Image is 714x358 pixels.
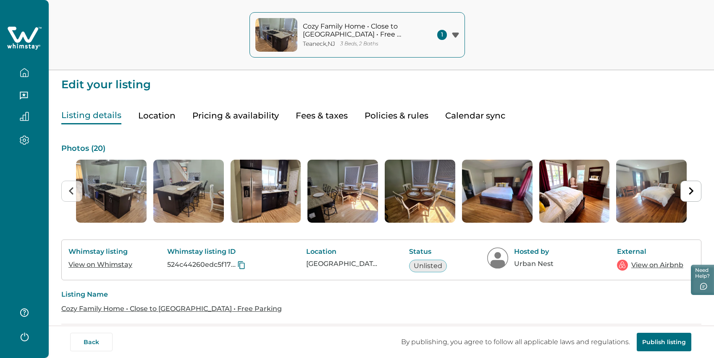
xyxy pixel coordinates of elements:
p: Hosted by [514,247,585,256]
p: Photos ( 20 ) [61,145,701,153]
a: View on Whimstay [68,261,132,268]
button: Pricing & availability [192,107,279,124]
p: External [617,247,684,256]
button: Policies & rules [365,107,428,124]
button: Publish listing [637,333,691,351]
p: Location [306,247,378,256]
img: list-photos [76,160,147,223]
p: Status [409,247,455,256]
button: Listing details [61,107,121,124]
span: 1 [437,30,447,40]
button: Calendar sync [445,107,505,124]
p: [GEOGRAPHIC_DATA], [GEOGRAPHIC_DATA], [GEOGRAPHIC_DATA] [306,260,378,268]
a: View on Airbnb [631,260,683,270]
img: list-photos [385,160,455,223]
img: list-photos [539,160,610,223]
li: 1 of 20 [76,160,147,223]
li: 6 of 20 [462,160,533,223]
li: 3 of 20 [231,160,301,223]
button: Unlisted [409,260,447,272]
button: Next slide [680,181,701,202]
button: Location [138,107,176,124]
p: Whimstay listing ID [167,247,274,256]
p: 3 Beds, 2 Baths [340,41,378,47]
button: property-coverCozy Family Home • Close to [GEOGRAPHIC_DATA] • Free ParkingTeaneck,NJ3 Beds, 2 Baths1 [249,12,465,58]
li: 7 of 20 [539,160,610,223]
img: list-photos [462,160,533,223]
p: Listing Name [61,290,701,299]
p: Whimstay listing [68,247,136,256]
li: 2 of 20 [153,160,224,223]
p: Edit your listing [61,70,701,90]
a: Cozy Family Home • Close to [GEOGRAPHIC_DATA] • Free Parking [61,305,282,313]
p: Urban Nest [514,260,585,268]
p: By publishing, you agree to follow all applicable laws and regulations. [394,338,637,346]
li: 5 of 20 [385,160,455,223]
button: Fees & taxes [296,107,348,124]
p: 524c44260edc5f17f7498bfdba343934 [167,261,236,269]
img: list-photos [153,160,224,223]
button: Back [70,333,113,351]
p: Cozy Family Home • Close to [GEOGRAPHIC_DATA] • Free Parking [303,22,416,39]
li: 4 of 20 [307,160,378,223]
img: list-photos [307,160,378,223]
img: list-photos [231,160,301,223]
img: list-photos [616,160,687,223]
li: 8 of 20 [616,160,687,223]
p: Teaneck , NJ [303,40,335,47]
button: Previous slide [61,181,82,202]
img: property-cover [255,18,297,52]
